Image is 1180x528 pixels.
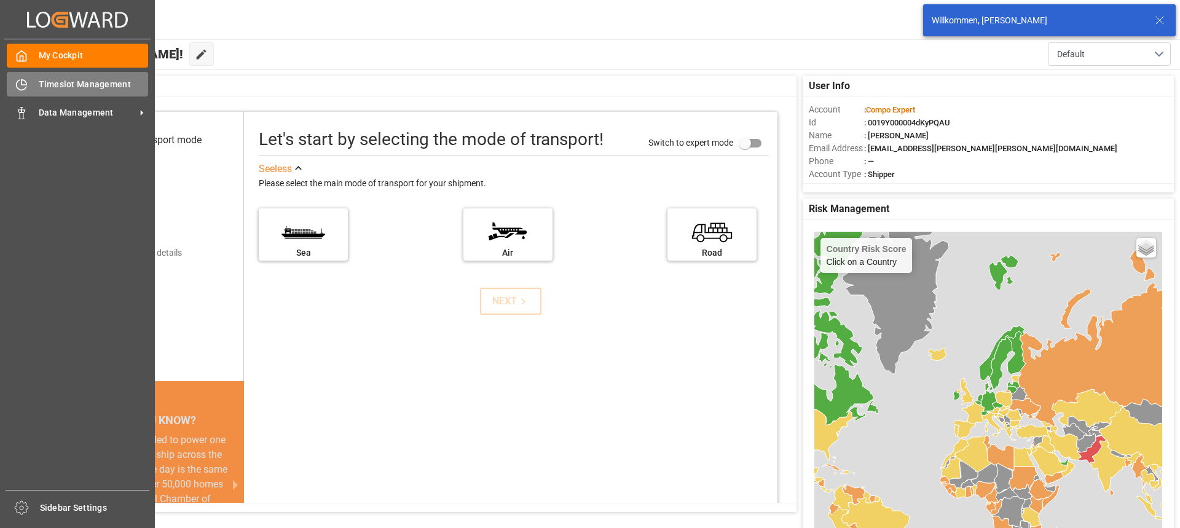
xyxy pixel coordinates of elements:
[1057,48,1085,61] span: Default
[265,246,342,259] div: Sea
[480,288,541,315] button: NEXT
[809,155,864,168] span: Phone
[648,137,733,147] span: Switch to expert mode
[39,106,136,119] span: Data Management
[259,162,292,176] div: See less
[39,49,149,62] span: My Cockpit
[1048,42,1171,66] button: open menu
[827,244,907,267] div: Click on a Country
[809,103,864,116] span: Account
[809,116,864,129] span: Id
[470,246,546,259] div: Air
[1136,238,1156,258] a: Layers
[492,294,530,309] div: NEXT
[259,127,604,152] div: Let's start by selecting the mode of transport!
[7,72,148,96] a: Timeslot Management
[809,202,889,216] span: Risk Management
[7,44,148,68] a: My Cockpit
[674,246,750,259] div: Road
[51,42,183,66] span: Hello [PERSON_NAME]!
[66,407,244,433] div: DID YOU KNOW?
[864,131,929,140] span: : [PERSON_NAME]
[40,502,150,514] span: Sidebar Settings
[809,168,864,181] span: Account Type
[932,14,1143,27] div: Willkommen, [PERSON_NAME]
[864,170,895,179] span: : Shipper
[864,105,915,114] span: :
[866,105,915,114] span: Compo Expert
[81,433,229,521] div: The energy needed to power one large container ship across the ocean in a single day is the same ...
[864,157,874,166] span: : —
[864,144,1117,153] span: : [EMAIL_ADDRESS][PERSON_NAME][PERSON_NAME][DOMAIN_NAME]
[864,118,950,127] span: : 0019Y000004dKyPQAU
[809,129,864,142] span: Name
[809,142,864,155] span: Email Address
[827,244,907,254] h4: Country Risk Score
[259,176,769,191] div: Please select the main mode of transport for your shipment.
[39,78,149,91] span: Timeslot Management
[809,79,850,93] span: User Info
